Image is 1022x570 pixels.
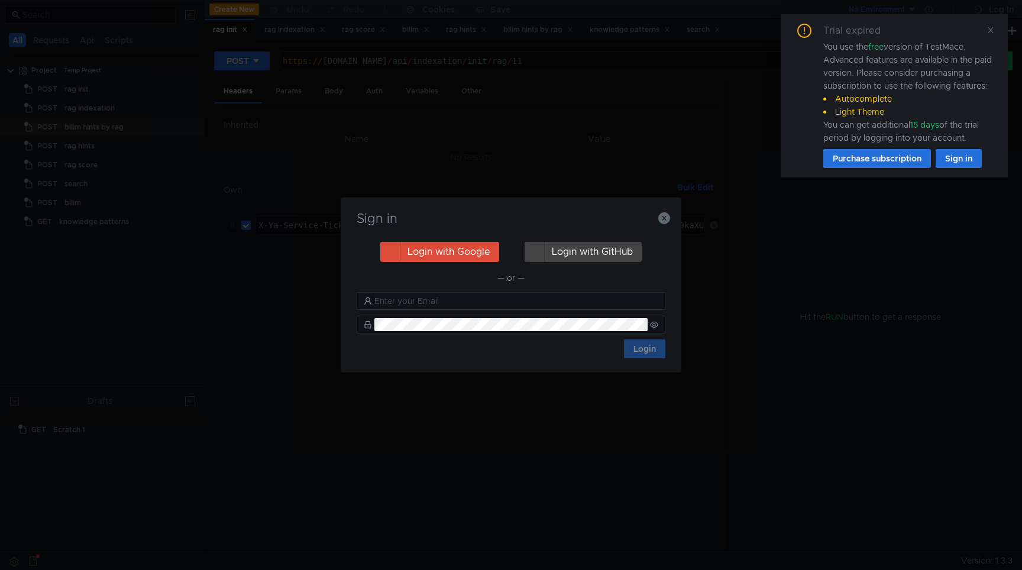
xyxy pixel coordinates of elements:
span: 15 days [910,119,939,130]
button: Login with GitHub [525,242,642,262]
li: Light Theme [823,105,994,118]
button: Purchase subscription [823,149,931,168]
div: — or — [357,271,665,285]
input: Enter your Email [374,294,658,307]
button: Sign in [936,149,982,168]
div: Trial expired [823,24,895,38]
button: Login with Google [380,242,499,262]
h3: Sign in [355,212,667,226]
div: You can get additional of the trial period by logging into your account. [823,118,994,144]
span: free [868,41,884,52]
div: You use the version of TestMace. Advanced features are available in the paid version. Please cons... [823,40,994,144]
li: Autocomplete [823,92,994,105]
